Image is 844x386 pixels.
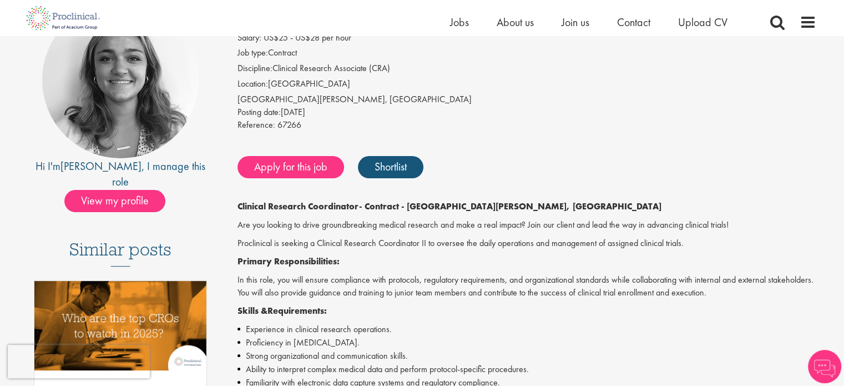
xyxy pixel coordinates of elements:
li: Ability to interpret complex medical data and perform protocol-specific procedures. [237,363,816,376]
li: Proficiency in [MEDICAL_DATA]. [237,336,816,349]
li: [GEOGRAPHIC_DATA] [237,78,816,93]
label: Job type: [237,47,268,59]
label: Reference: [237,119,275,132]
a: Link to a post [34,281,207,379]
img: Top 10 CROs 2025 | Proclinical [34,281,207,370]
label: Discipline: [237,62,272,75]
p: Proclinical is seeking a Clinical Research Coordinator II to oversee the daily operations and man... [237,237,816,250]
strong: Skills & [237,305,267,317]
div: Hi I'm , I manage this role [28,158,213,190]
li: Experience in clinical research operations. [237,323,816,336]
li: Contract [237,47,816,62]
a: Apply for this job [237,156,344,178]
a: [PERSON_NAME] [60,159,141,173]
img: Chatbot [808,350,841,383]
p: Are you looking to drive groundbreaking medical research and make a real impact? Join our client ... [237,219,816,232]
a: Join us [562,15,589,29]
a: Shortlist [358,156,423,178]
div: [GEOGRAPHIC_DATA][PERSON_NAME], [GEOGRAPHIC_DATA] [237,93,816,106]
span: 67266 [277,119,301,131]
p: In this role, you will ensure compliance with protocols, regulatory requirements, and organizatio... [237,274,816,299]
label: Salary: [237,32,261,44]
span: View my profile [64,190,165,212]
li: Clinical Research Associate (CRA) [237,62,816,78]
strong: Requirements: [267,305,327,317]
span: US$25 - US$28 per hour [264,32,351,43]
span: Posting date: [237,106,281,118]
strong: Clinical Research Coordinator [237,200,359,212]
strong: - Contract - [GEOGRAPHIC_DATA][PERSON_NAME], [GEOGRAPHIC_DATA] [359,200,661,212]
img: imeage of recruiter Jackie Cerchio [42,2,199,158]
a: Contact [617,15,650,29]
strong: Primary Responsibilities: [237,255,340,267]
a: Upload CV [678,15,727,29]
div: [DATE] [237,106,816,119]
li: Strong organizational and communication skills. [237,349,816,363]
a: View my profile [64,192,176,207]
a: Jobs [450,15,469,29]
iframe: reCAPTCHA [8,345,150,378]
h3: Similar posts [69,240,171,267]
label: Location: [237,78,268,91]
a: About us [497,15,534,29]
